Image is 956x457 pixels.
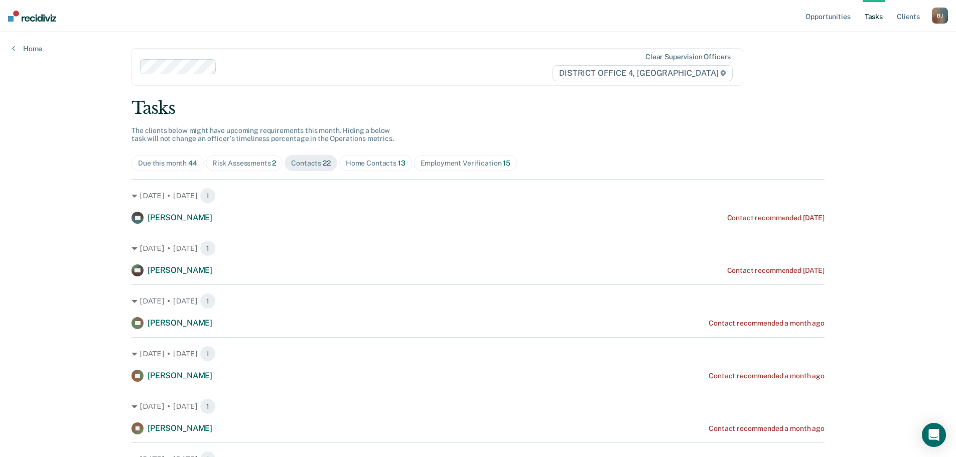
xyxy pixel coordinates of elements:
[503,159,510,167] span: 15
[398,159,405,167] span: 13
[323,159,331,167] span: 22
[709,372,825,380] div: Contact recommended a month ago
[709,319,825,328] div: Contact recommended a month ago
[131,98,825,118] div: Tasks
[131,346,825,362] div: [DATE] • [DATE] 1
[346,159,405,168] div: Home Contacts
[727,266,825,275] div: Contact recommended [DATE]
[645,53,731,61] div: Clear supervision officers
[200,293,216,309] span: 1
[138,159,197,168] div: Due this month
[553,65,733,81] span: DISTRICT OFFICE 4, [GEOGRAPHIC_DATA]
[148,265,212,275] span: [PERSON_NAME]
[188,159,197,167] span: 44
[709,424,825,433] div: Contact recommended a month ago
[131,126,394,143] span: The clients below might have upcoming requirements this month. Hiding a below task will not chang...
[922,423,946,447] div: Open Intercom Messenger
[272,159,276,167] span: 2
[212,159,277,168] div: Risk Assessments
[200,398,216,414] span: 1
[727,214,825,222] div: Contact recommended [DATE]
[200,346,216,362] span: 1
[200,188,216,204] span: 1
[200,240,216,256] span: 1
[8,11,56,22] img: Recidiviz
[131,188,825,204] div: [DATE] • [DATE] 1
[131,240,825,256] div: [DATE] • [DATE] 1
[148,423,212,433] span: [PERSON_NAME]
[148,318,212,328] span: [PERSON_NAME]
[148,371,212,380] span: [PERSON_NAME]
[291,159,331,168] div: Contacts
[932,8,948,24] button: BJ
[421,159,510,168] div: Employment Verification
[932,8,948,24] div: B J
[131,398,825,414] div: [DATE] • [DATE] 1
[12,44,42,53] a: Home
[131,293,825,309] div: [DATE] • [DATE] 1
[148,213,212,222] span: [PERSON_NAME]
